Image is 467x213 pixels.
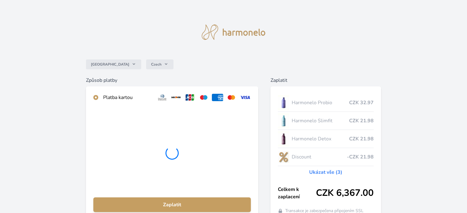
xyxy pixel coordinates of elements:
[98,201,246,208] span: Zaplatit
[146,59,173,69] button: Czech
[347,153,374,161] span: -CZK 21.98
[239,94,251,101] img: visa.svg
[202,25,266,40] img: logo.svg
[93,197,251,212] button: Zaplatit
[270,77,381,84] h6: Zaplatit
[151,62,162,67] span: Czech
[278,186,316,200] span: Celkem k zaplacení
[86,59,141,69] button: [GEOGRAPHIC_DATA]
[292,117,349,124] span: Harmonelo Slimfit
[157,94,168,101] img: diners.svg
[278,95,290,110] img: CLEAN_PROBIO_se_stinem_x-lo.jpg
[278,149,290,165] img: discount-lo.png
[278,113,290,128] img: SLIMFIT_se_stinem_x-lo.jpg
[184,94,196,101] img: jcb.svg
[86,77,258,84] h6: Způsob platby
[226,94,237,101] img: mc.svg
[292,153,347,161] span: Discount
[170,94,182,101] img: discover.svg
[316,188,374,199] span: CZK 6,367.00
[278,131,290,146] img: DETOX_se_stinem_x-lo.jpg
[349,99,374,106] span: CZK 32.97
[309,169,342,176] a: Ukázat vše (3)
[349,135,374,143] span: CZK 21.98
[292,99,349,106] span: Harmonelo Probio
[103,94,152,101] div: Platba kartou
[212,94,223,101] img: amex.svg
[198,94,209,101] img: maestro.svg
[349,117,374,124] span: CZK 21.98
[292,135,349,143] span: Harmonelo Detox
[91,62,129,67] span: [GEOGRAPHIC_DATA]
